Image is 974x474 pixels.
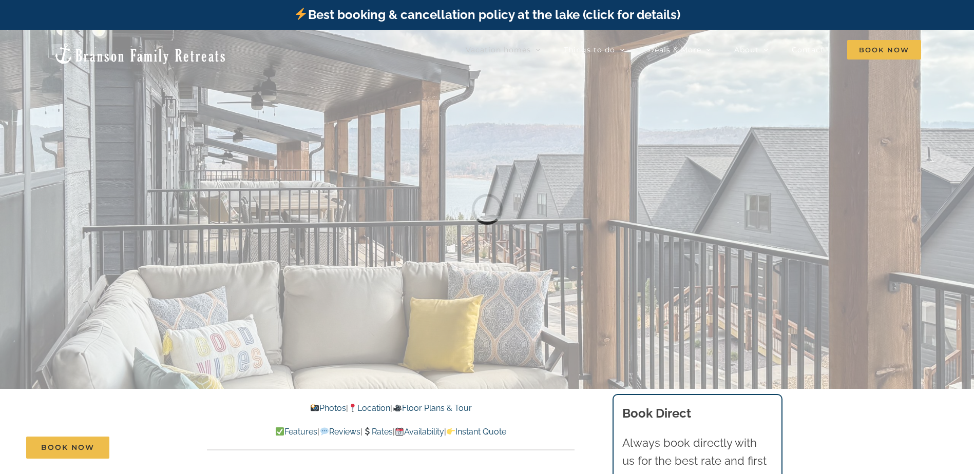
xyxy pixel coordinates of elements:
[207,425,575,439] p: | | | |
[26,437,109,459] a: Book Now
[295,8,307,20] img: ⚡️
[792,46,824,53] span: Contact
[392,403,471,413] a: Floor Plans & Tour
[734,39,769,60] a: About
[395,427,444,437] a: Availability
[319,427,360,437] a: Reviews
[53,42,227,65] img: Branson Family Retreats Logo
[207,402,575,415] p: | |
[847,40,921,60] span: Book Now
[393,404,402,412] img: 🎥
[349,404,357,412] img: 📍
[466,39,541,60] a: Vacation homes
[275,427,317,437] a: Features
[320,427,329,436] img: 💬
[622,406,691,421] b: Book Direct
[294,7,680,22] a: Best booking & cancellation policy at the lake (click for details)
[466,39,921,60] nav: Main Menu
[310,403,346,413] a: Photos
[564,46,615,53] span: Things to do
[564,39,625,60] a: Things to do
[363,427,371,436] img: 💲
[446,427,506,437] a: Instant Quote
[395,427,404,436] img: 📆
[276,427,284,436] img: ✅
[447,427,455,436] img: 👉
[362,427,393,437] a: Rates
[734,46,759,53] span: About
[792,39,824,60] a: Contact
[41,443,94,452] span: Book Now
[311,404,319,412] img: 📸
[648,46,701,53] span: Deals & More
[348,403,390,413] a: Location
[648,39,711,60] a: Deals & More
[466,46,531,53] span: Vacation homes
